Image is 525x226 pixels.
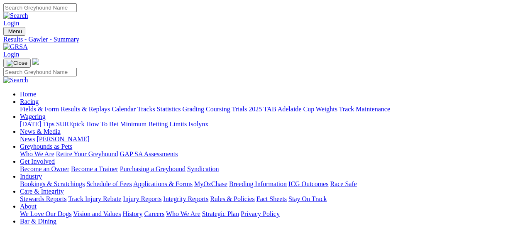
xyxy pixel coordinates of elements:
a: Stewards Reports [20,195,66,202]
img: Search [3,76,28,84]
a: MyOzChase [194,180,227,187]
a: Grading [183,106,204,113]
a: Track Maintenance [339,106,390,113]
a: Purchasing a Greyhound [120,165,186,172]
a: Coursing [206,106,230,113]
a: How To Bet [86,120,119,128]
a: Results & Replays [61,106,110,113]
img: GRSA [3,43,28,51]
a: Wagering [20,113,46,120]
a: History [122,210,142,217]
a: Weights [316,106,337,113]
a: Applications & Forms [133,180,193,187]
a: Get Involved [20,158,55,165]
a: Isolynx [188,120,208,128]
a: Schedule of Fees [86,180,132,187]
img: logo-grsa-white.png [32,58,39,65]
button: Toggle navigation [3,59,31,68]
div: News & Media [20,135,522,143]
a: Industry [20,173,42,180]
a: Bookings & Scratchings [20,180,85,187]
span: Menu [8,28,22,34]
a: Fact Sheets [256,195,287,202]
a: Home [20,91,36,98]
a: Racing [20,98,39,105]
a: Vision and Values [73,210,121,217]
a: Become a Trainer [71,165,118,172]
a: Minimum Betting Limits [120,120,187,128]
a: Care & Integrity [20,188,64,195]
a: Privacy Policy [241,210,280,217]
a: About [20,203,37,210]
a: We Love Our Dogs [20,210,71,217]
a: Stay On Track [288,195,327,202]
div: Industry [20,180,522,188]
button: Toggle navigation [3,27,25,36]
a: Injury Reports [123,195,161,202]
a: [PERSON_NAME] [37,135,89,142]
a: Tracks [137,106,155,113]
a: Become an Owner [20,165,69,172]
a: Rules & Policies [210,195,255,202]
a: Careers [144,210,164,217]
a: Race Safe [330,180,357,187]
a: Bar & Dining [20,218,56,225]
input: Search [3,68,77,76]
a: Results - Gawler - Summary [3,36,522,43]
a: Login [3,51,19,58]
a: ICG Outcomes [288,180,328,187]
a: Greyhounds as Pets [20,143,72,150]
a: Trials [232,106,247,113]
a: Syndication [187,165,219,172]
a: Integrity Reports [163,195,208,202]
a: Breeding Information [229,180,287,187]
a: Strategic Plan [202,210,239,217]
a: 2025 TAB Adelaide Cup [249,106,314,113]
img: Close [7,60,27,66]
div: Racing [20,106,522,113]
div: Get Involved [20,165,522,173]
a: Retire Your Greyhound [56,150,118,157]
a: Login [3,20,19,27]
a: News [20,135,35,142]
div: Wagering [20,120,522,128]
div: About [20,210,522,218]
a: GAP SA Assessments [120,150,178,157]
a: News & Media [20,128,61,135]
div: Care & Integrity [20,195,522,203]
a: Calendar [112,106,136,113]
input: Search [3,3,77,12]
a: Who We Are [20,150,54,157]
a: [DATE] Tips [20,120,54,128]
a: SUREpick [56,120,84,128]
a: Who We Are [166,210,200,217]
a: Track Injury Rebate [68,195,121,202]
img: Search [3,12,28,20]
a: Fields & Form [20,106,59,113]
a: Statistics [157,106,181,113]
div: Greyhounds as Pets [20,150,522,158]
